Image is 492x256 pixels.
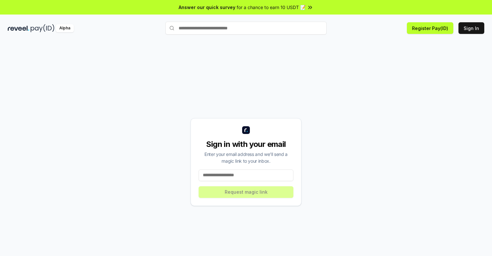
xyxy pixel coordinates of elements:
div: Alpha [56,24,74,32]
img: reveel_dark [8,24,29,32]
button: Register Pay(ID) [407,22,453,34]
span: for a chance to earn 10 USDT 📝 [237,4,306,11]
div: Sign in with your email [199,139,293,149]
img: pay_id [31,24,54,32]
div: Enter your email address and we’ll send a magic link to your inbox. [199,151,293,164]
span: Answer our quick survey [179,4,235,11]
button: Sign In [458,22,484,34]
img: logo_small [242,126,250,134]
